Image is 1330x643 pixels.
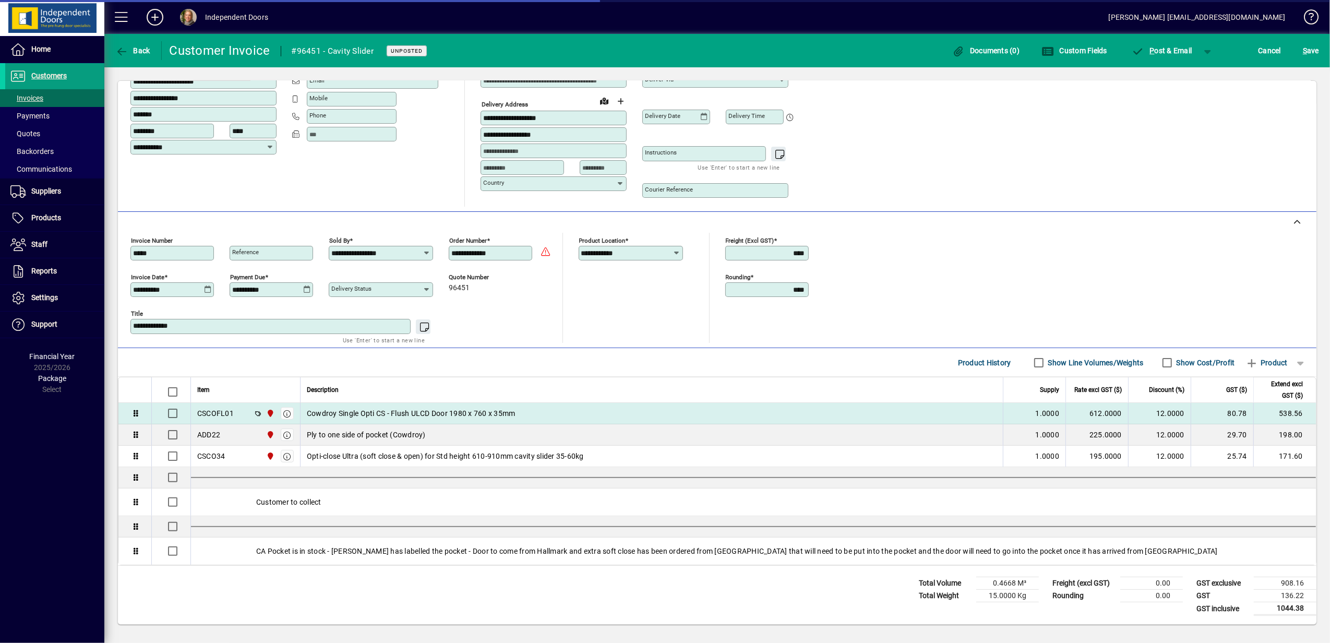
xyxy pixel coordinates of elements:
span: Payments [10,112,50,120]
span: Settings [31,293,58,302]
a: Backorders [5,142,104,160]
span: Custom Fields [1041,46,1107,55]
span: Rate excl GST ($) [1074,384,1122,396]
span: Extend excl GST ($) [1260,378,1303,401]
a: Settings [5,285,104,311]
td: Rounding [1047,590,1120,602]
span: Communications [10,165,72,173]
span: Back [115,46,150,55]
button: Custom Fields [1039,41,1110,60]
span: Opti-close Ultra (soft close & open) for Std height 610-910mm cavity slider 35-60kg [307,451,584,461]
span: Unposted [391,47,423,54]
span: 96451 [449,284,470,292]
span: Backorders [10,147,54,156]
mat-label: Country [483,179,504,186]
span: Staff [31,240,47,248]
div: CSCO34 [197,451,225,461]
mat-label: Title [131,310,143,317]
span: Item [197,384,210,396]
span: Quote number [449,274,511,281]
span: Cancel [1259,42,1281,59]
span: ost & Email [1132,46,1192,55]
span: Reports [31,267,57,275]
a: Staff [5,232,104,258]
span: Suppliers [31,187,61,195]
span: Christchurch [263,450,275,462]
span: Quotes [10,129,40,138]
div: CA Pocket is in stock - [PERSON_NAME] has labelled the pocket - Door to come from Hallmark and ex... [191,538,1316,565]
div: ADD22 [197,430,220,440]
a: Payments [5,107,104,125]
button: Product History [954,353,1015,372]
span: Package [38,374,66,383]
span: Financial Year [30,352,75,361]
td: 171.60 [1253,446,1316,467]
button: Choose address [613,93,629,110]
td: 15.0000 Kg [976,590,1039,602]
span: GST ($) [1226,384,1247,396]
span: Customers [31,72,67,80]
button: Add [138,8,172,27]
a: Quotes [5,125,104,142]
td: Total Weight [914,590,976,602]
mat-label: Product location [579,237,626,244]
mat-label: Instructions [645,149,677,156]
a: Communications [5,160,104,178]
a: Support [5,312,104,338]
span: 1.0000 [1036,451,1060,461]
div: 225.0000 [1072,430,1122,440]
a: Products [5,205,104,231]
div: [PERSON_NAME] [EMAIL_ADDRESS][DOMAIN_NAME] [1109,9,1286,26]
div: Customer Invoice [170,42,270,59]
span: Products [31,213,61,222]
td: 12.0000 [1128,403,1191,424]
mat-label: Order number [449,237,487,244]
a: Knowledge Base [1296,2,1317,36]
mat-label: Delivery time [728,112,765,120]
button: Documents (0) [950,41,1023,60]
mat-hint: Use 'Enter' to start a new line [343,334,425,346]
td: 29.70 [1191,424,1253,446]
span: Cowdroy Single Opti CS - Flush ULCD Door 1980 x 760 x 35mm [307,408,516,419]
span: Support [31,320,57,328]
button: Cancel [1256,41,1284,60]
mat-label: Invoice number [131,237,173,244]
span: 1.0000 [1036,408,1060,419]
span: P [1150,46,1155,55]
label: Show Cost/Profit [1175,358,1235,368]
span: Ply to one side of pocket (Cowdroy) [307,430,426,440]
td: 0.00 [1120,577,1183,590]
td: 908.16 [1254,577,1316,590]
mat-label: Phone [309,112,326,119]
mat-label: Courier Reference [645,186,693,193]
td: 0.4668 M³ [976,577,1039,590]
div: 612.0000 [1072,408,1122,419]
mat-label: Rounding [726,273,751,281]
div: CSCOFL01 [197,408,234,419]
td: 12.0000 [1128,446,1191,467]
span: 1.0000 [1036,430,1060,440]
td: 80.78 [1191,403,1253,424]
td: Freight (excl GST) [1047,577,1120,590]
mat-label: Delivery date [645,112,680,120]
a: Suppliers [5,178,104,205]
div: #96451 - Cavity Slider [292,43,374,59]
span: S [1303,46,1307,55]
span: Description [307,384,339,396]
a: View on map [596,92,613,109]
button: Profile [172,8,205,27]
a: Home [5,37,104,63]
span: Supply [1040,384,1059,396]
a: Invoices [5,89,104,107]
button: Save [1300,41,1322,60]
div: Independent Doors [205,9,268,26]
mat-label: Mobile [309,94,328,102]
span: ave [1303,42,1319,59]
td: 1044.38 [1254,602,1316,615]
span: Invoices [10,94,43,102]
td: 25.74 [1191,446,1253,467]
mat-label: Sold by [329,237,350,244]
td: 12.0000 [1128,424,1191,446]
span: Product [1245,354,1288,371]
button: Product [1240,353,1293,372]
